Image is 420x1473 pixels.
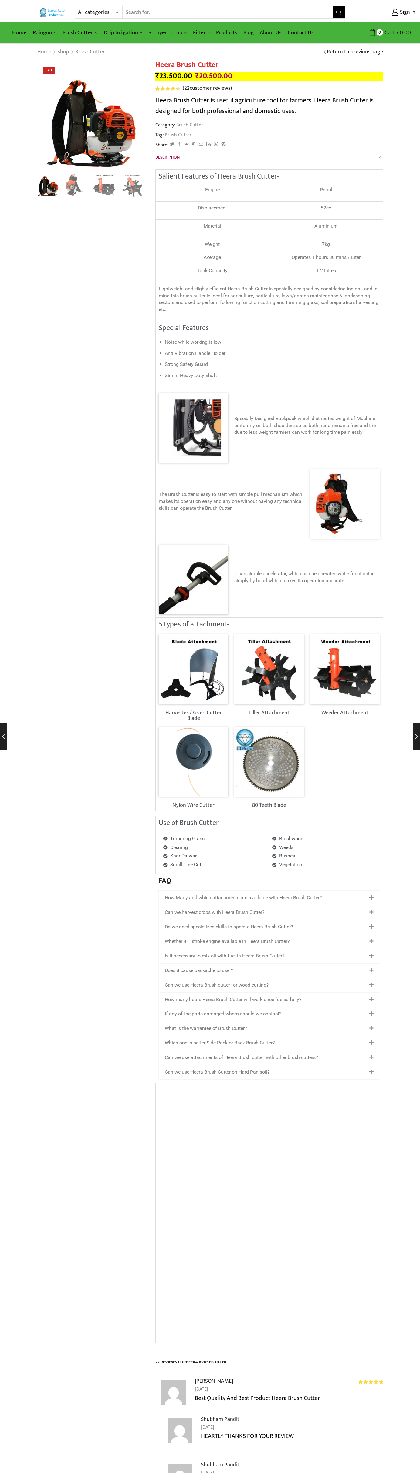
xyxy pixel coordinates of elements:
a: Do we need specialized skills to operate Heera Brush Cutter? [165,924,293,930]
nav: Breadcrumb [37,48,105,56]
li: Anti Vibration Handle Holder [165,349,380,358]
div: Operates 1 hours 30 mins / Liter [272,254,380,261]
span: Sale [43,67,55,74]
h2: FAQ [158,877,380,884]
div: Can we use attachments of Heera Brush cutter with other brush cutters? [159,1050,380,1065]
span: 0 [377,29,383,35]
h2: Nylon Wire Cutter [159,803,228,808]
span: ₹ [155,70,159,82]
p: 52cc [272,205,380,212]
span: Share: [155,142,168,149]
div: Whether 4 – stroke engine available in Heera Brush Cutter? [159,934,380,949]
div: Can we use Heera Brush cutter for wood cutting? [159,978,380,992]
div: 1 / 8 [37,61,146,170]
a: How many hours Heera Brush Cutter will work once fueled fully? [165,997,302,1002]
a: What is the warrantee of Brush Cutter? [165,1025,247,1031]
h2: Weeder Attachment [310,710,380,716]
p: Best Quality And Best Product Heera Brush Cutter [195,1393,383,1403]
li: Noise while working is low [165,338,380,347]
img: Heera Brush Cutter [36,172,61,197]
a: Brush Cutter [75,48,105,56]
p: HEARTLY THANKS FOR YOUR REVIEW [201,1431,383,1441]
li: Strong Safety Guard [165,360,380,369]
button: Search button [333,6,345,18]
p: Specially Designed Backpack which distributes weight of Machine uniformly on both shoulders so as... [234,415,380,436]
a: Products [213,25,240,40]
a: Brush Cutter [164,132,191,139]
a: Tiller Attachmnet [120,173,145,198]
strong: Shubham Pandit [201,1460,239,1469]
span: Rated out of 5 based on customer ratings [155,86,178,91]
a: Is it necessary to mix oil with fuel in Heera Brush Cutter? [165,953,285,959]
div: How many hours Heera Brush Cutter will work once fueled fully? [159,993,380,1007]
a: Brush Cutter [59,25,100,40]
h2: Salient Features of Heera Brush Cutter- [159,173,380,180]
span: Tag: [155,132,383,139]
a: About Us [257,25,285,40]
span: Weeds [278,843,293,852]
a: Drip Irrigation [101,25,145,40]
p: Lightweight and Highly efficient Heera Brush Cutter is specially designed by considering Indian L... [159,286,380,313]
div: How Many and which attachments are available with Heera Brush Cutter? [159,891,380,905]
input: Search for... [123,6,333,18]
div: Average [159,254,266,261]
a: Does it cause backache to user? [165,967,233,973]
div: Weight [159,241,266,248]
li: 4 / 8 [120,173,145,197]
span: Description [155,154,180,161]
span: Small Tree Cut [169,860,201,869]
p: 1.2 Litres [272,267,380,274]
div: Which one is better Side Pack or Back Brush Cutter? [159,1036,380,1050]
span: Brushwood [278,834,303,843]
div: Can we use Heera Brush Cutter on Hard Pan soil? [159,1065,380,1079]
span: 22 [184,84,190,93]
bdi: 0.00 [397,28,411,37]
span: Rated out of 5 [358,1380,383,1384]
span: Category: [155,122,203,129]
span: Clearing [169,843,188,852]
h2: Use of Brush Cutter [159,819,380,827]
div: Does it cause backache to user? [159,964,380,978]
img: Heera Brush Cutter [37,61,146,170]
a: Filter [190,25,213,40]
li: 3 / 8 [92,173,117,197]
bdi: 20,500.00 [195,70,232,82]
p: Displacement [159,205,266,212]
a: Return to previous page [327,48,383,56]
div: What is the warrantee of Brush Cutter? [159,1021,380,1036]
h2: 5 types of attachment- [159,621,380,628]
a: Raingun [30,25,59,40]
div: Is it necessary to mix oil with fuel in Heera Brush Cutter? [159,949,380,963]
p: Engine [159,186,266,193]
li: 26mm Heavy Duty Shaft [165,371,380,380]
a: If any of the parts damaged whom should we contact? [165,1011,282,1017]
span: Khar-Patwar [169,852,197,860]
a: 4 [64,173,89,198]
span: Cart [383,28,395,37]
div: Material [159,223,266,230]
li: 2 / 8 [64,173,89,197]
a: Sign in [354,7,415,18]
a: Can we harvest crops with Heera Brush Cutter? [165,909,265,915]
p: Aluminium [272,223,380,230]
a: Home [37,48,52,56]
bdi: 23,500.00 [155,70,192,82]
a: Shop [57,48,69,56]
a: Brush Cutter [175,121,203,129]
span: Sign in [398,8,415,16]
div: Tank Capacity [159,267,266,274]
a: Can we use attachments of Heera Brush cutter with other brush cutters? [165,1054,318,1060]
h2: Special Features- [159,324,380,332]
strong: Shubham Pandit [201,1415,239,1424]
a: Description [155,150,383,165]
a: How Many and which attachments are available with Heera Brush Cutter? [165,895,322,900]
a: Weeder Ataachment [92,173,117,198]
p: It has simple accelerator, which can be operated while functioning simply by hand which makes its... [234,570,380,584]
span: Vegetation [278,860,302,869]
a: Can we use Heera Brush cutter for wood cutting? [165,982,269,988]
span: Trimming Grass [169,834,205,843]
a: (22customer reviews) [183,85,232,92]
a: Blog [240,25,257,40]
strong: [PERSON_NAME] [195,1377,233,1385]
span: Bushes [278,852,295,860]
